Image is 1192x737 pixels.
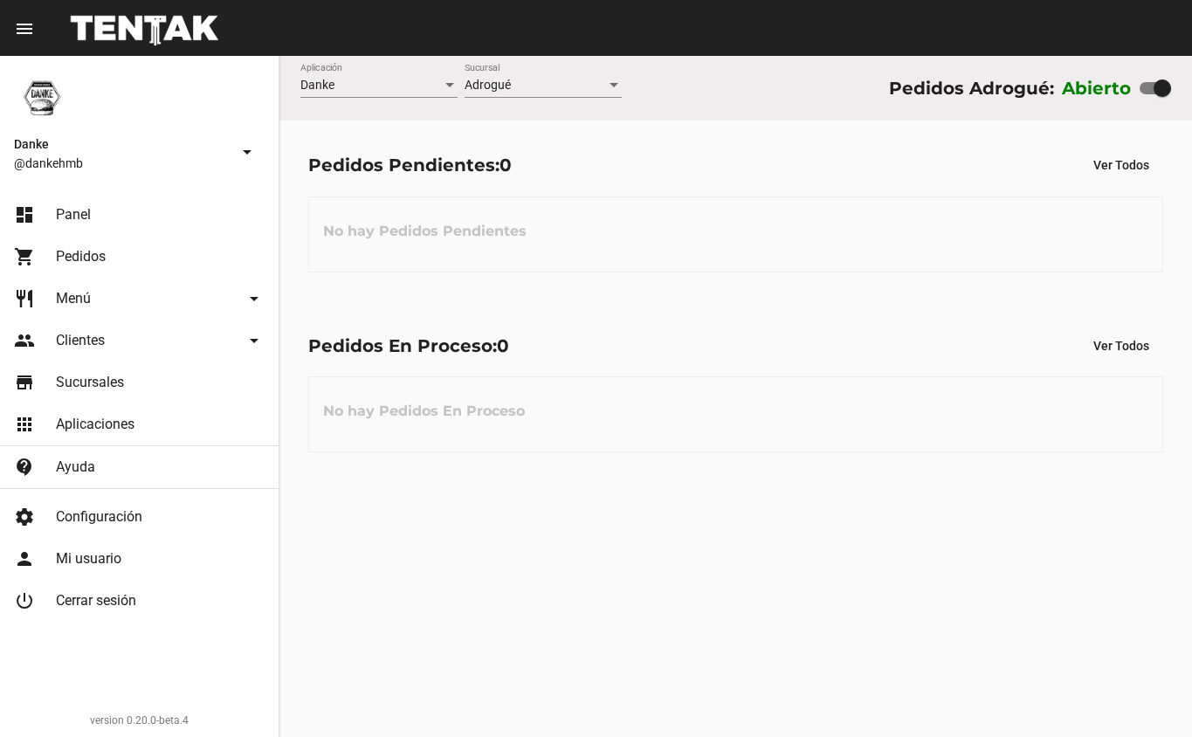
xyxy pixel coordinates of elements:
[14,372,35,393] mat-icon: store
[309,205,541,258] h3: No hay Pedidos Pendientes
[14,246,35,267] mat-icon: shopping_cart
[14,414,35,435] mat-icon: apps
[300,78,334,92] span: Danke
[56,416,134,433] span: Aplicaciones
[1093,158,1149,172] span: Ver Todos
[1079,149,1163,181] button: Ver Todos
[14,590,35,611] mat-icon: power_settings_new
[500,155,512,176] span: 0
[309,385,539,437] h3: No hay Pedidos En Proceso
[1093,339,1149,353] span: Ver Todos
[56,332,105,349] span: Clientes
[56,374,124,391] span: Sucursales
[1062,74,1132,102] label: Abierto
[244,288,265,309] mat-icon: arrow_drop_down
[56,248,106,265] span: Pedidos
[56,550,121,568] span: Mi usuario
[14,134,230,155] span: Danke
[14,712,265,729] div: version 0.20.0-beta.4
[1119,667,1175,720] iframe: chat widget
[465,78,511,92] span: Adrogué
[14,548,35,569] mat-icon: person
[308,151,512,179] div: Pedidos Pendientes:
[56,508,142,526] span: Configuración
[56,290,91,307] span: Menú
[497,335,509,356] span: 0
[14,288,35,309] mat-icon: restaurant
[56,592,136,610] span: Cerrar sesión
[14,506,35,527] mat-icon: settings
[14,155,230,172] span: @dankehmb
[56,458,95,476] span: Ayuda
[244,330,265,351] mat-icon: arrow_drop_down
[56,206,91,224] span: Panel
[1079,330,1163,362] button: Ver Todos
[14,18,35,39] mat-icon: menu
[14,70,70,126] img: 1d4517d0-56da-456b-81f5-6111ccf01445.png
[14,330,35,351] mat-icon: people
[237,141,258,162] mat-icon: arrow_drop_down
[889,74,1054,102] div: Pedidos Adrogué:
[14,457,35,478] mat-icon: contact_support
[14,204,35,225] mat-icon: dashboard
[308,332,509,360] div: Pedidos En Proceso:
